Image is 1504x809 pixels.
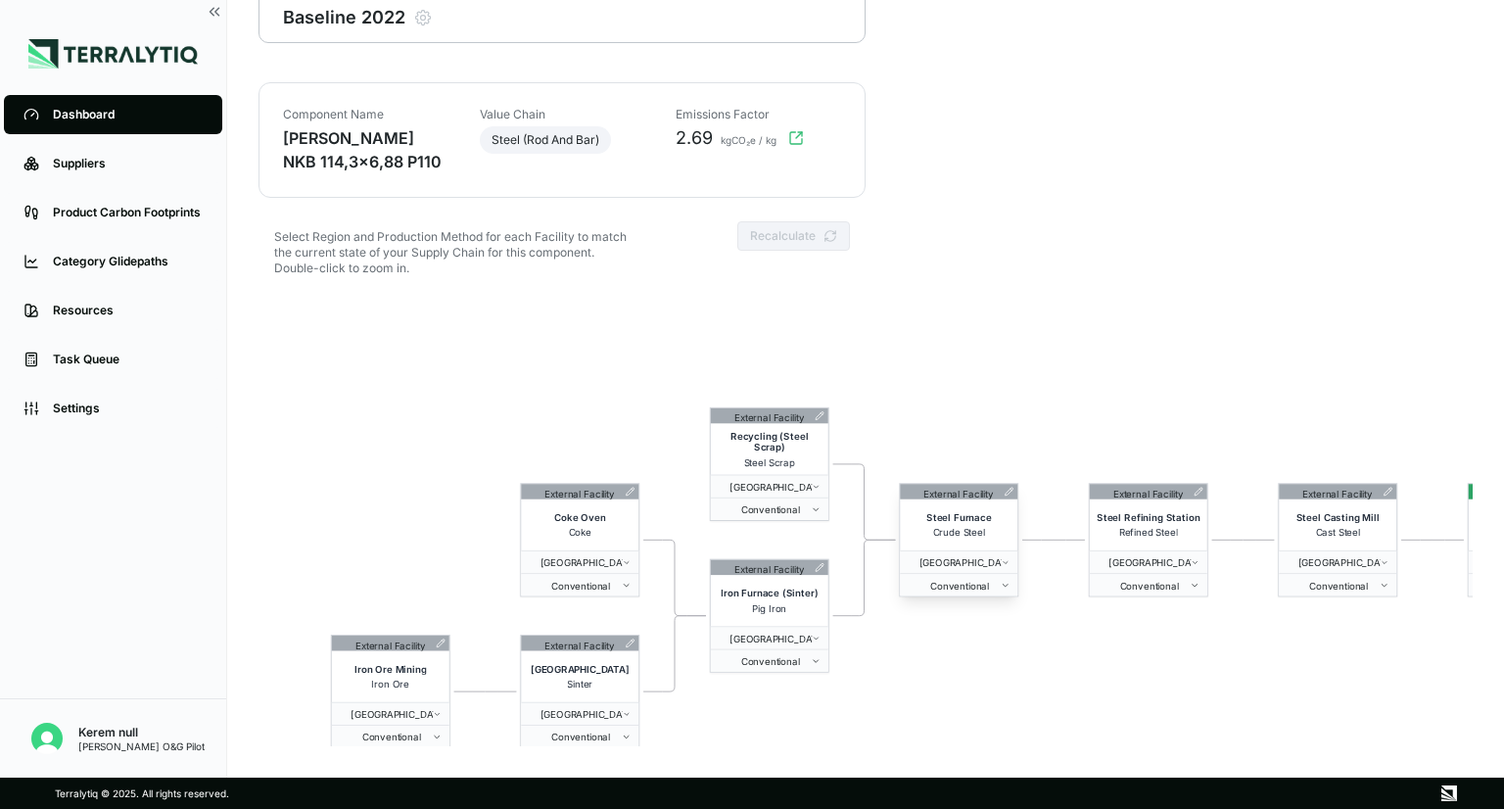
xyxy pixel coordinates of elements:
[1279,573,1396,595] button: Conventional
[520,483,639,596] div: External FacilityCoke OvenCoke [GEOGRAPHIC_DATA] Conventional
[567,679,592,690] span: Sinter
[719,481,813,493] span: Russia
[744,456,795,468] span: Steel Scrap
[520,635,639,748] div: External Facility[GEOGRAPHIC_DATA]Sinter [GEOGRAPHIC_DATA] Conventional
[78,725,205,740] div: Kerem null
[53,156,203,171] div: Suppliers
[371,679,409,690] span: Iron Ore
[900,573,1017,595] button: Conventional
[926,511,992,523] span: Steel Furnace
[544,484,615,499] div: External Facility
[752,602,786,614] span: Pig Iron
[1296,511,1380,523] span: Steel Casting Mill
[258,221,642,276] div: Select Region and Production Method for each Facility to match the current state of your Supply C...
[711,498,828,520] button: Conventional
[1097,511,1199,523] span: Steel Refining Station
[908,579,1001,591] span: conventional
[569,527,591,539] span: Coke
[554,511,605,523] span: Coke Oven
[529,579,622,591] span: conventional
[900,550,1017,573] button: [GEOGRAPHIC_DATA]
[676,107,841,122] div: Emissions Factor
[53,401,203,416] div: Settings
[1278,483,1397,596] div: External FacilitySteel Casting MillCast Steel [GEOGRAPHIC_DATA] Conventional
[521,725,638,747] button: Conventional
[923,484,994,499] div: External Facility
[53,107,203,122] div: Dashboard
[354,663,427,675] span: Iron Ore Mining
[521,550,638,573] button: [GEOGRAPHIC_DATA]
[719,655,812,667] span: conventional
[283,107,448,122] div: Component Name
[53,352,203,367] div: Task Queue
[1113,484,1184,499] div: External Facility
[1090,550,1207,573] button: [GEOGRAPHIC_DATA]
[332,702,449,725] button: [GEOGRAPHIC_DATA]
[529,731,622,742] span: conventional
[1316,527,1360,539] span: Cast Steel
[53,205,203,220] div: Product Carbon Footprints
[28,39,198,69] img: Logo
[643,616,706,691] g: Edge from 2 to 4
[544,636,615,650] div: External Facility
[283,126,448,173] div: [PERSON_NAME] NKB 114,3x6,88 P110
[529,556,623,568] span: Russia
[711,649,828,672] button: Conventional
[529,708,623,720] span: Russia
[1089,483,1208,596] div: External FacilitySteel Refining StationRefined Steel [GEOGRAPHIC_DATA] Conventional
[480,107,645,122] div: Value Chain
[933,527,985,539] span: Crude Steel
[717,134,776,150] span: kgCO₂e / kg
[899,483,1018,596] div: External FacilitySteel FurnaceCrude Steel [GEOGRAPHIC_DATA] Conventional
[711,475,828,498] button: [GEOGRAPHIC_DATA]
[340,731,433,742] span: conventional
[1287,579,1380,591] span: conventional
[31,723,63,754] img: Kerem
[734,408,805,423] div: External Facility
[78,740,205,752] div: [PERSON_NAME] O&G Pilot
[719,503,812,515] span: conventional
[53,254,203,269] div: Category Glidepaths
[521,702,638,725] button: [GEOGRAPHIC_DATA]
[643,540,706,615] g: Edge from 3 to 4
[332,725,449,747] button: Conventional
[355,636,426,650] div: External Facility
[734,560,805,575] div: External Facility
[492,132,599,148] span: Steel (Rod And Bar)
[331,635,450,748] div: External FacilityIron Ore MiningIron Ore [GEOGRAPHIC_DATA] Conventional
[721,588,819,599] span: Iron Furnace (Sinter)
[1098,556,1192,568] span: Russia
[1119,527,1178,539] span: Refined Steel
[531,663,630,675] span: [GEOGRAPHIC_DATA]
[711,626,828,648] button: [GEOGRAPHIC_DATA]
[340,708,434,720] span: Russia
[715,430,824,452] span: Recycling (Steel Scrap)
[1098,579,1191,591] span: conventional
[719,633,813,644] span: Russia
[1287,556,1381,568] span: Russia
[908,556,1002,568] span: Russia
[676,126,713,150] span: 2.69
[710,407,829,521] div: External FacilityRecycling (Steel Scrap)Steel Scrap [GEOGRAPHIC_DATA] Conventional
[53,303,203,318] div: Resources
[1090,573,1207,595] button: Conventional
[833,540,896,615] g: Edge from 4 to 6
[1302,484,1373,499] div: External Facility
[521,573,638,595] button: Conventional
[283,2,405,29] div: Baseline 2022
[23,715,70,762] button: Open user button
[710,559,829,673] div: External FacilityIron Furnace (Sinter)Pig Iron [GEOGRAPHIC_DATA] Conventional
[1279,550,1396,573] button: [GEOGRAPHIC_DATA]
[833,464,896,540] g: Edge from 5 to 6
